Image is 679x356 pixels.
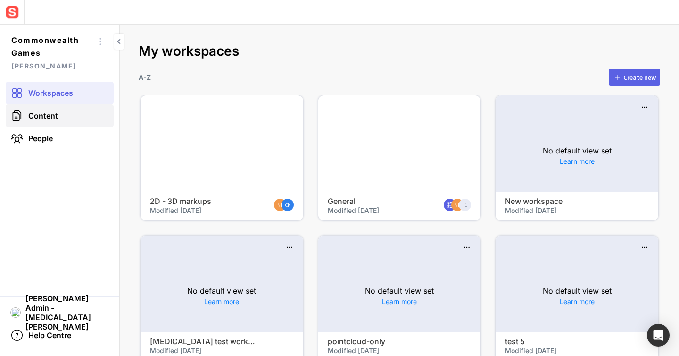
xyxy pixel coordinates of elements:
[505,197,613,206] h4: New workspace
[455,202,461,208] text: NK
[6,324,114,347] a: Help Centre
[11,34,93,59] span: Commonwealth Games
[150,337,258,346] h4: [MEDICAL_DATA] test workspace
[623,74,656,81] div: Create new
[187,285,256,297] p: No default view set
[4,4,21,21] img: sensat
[505,347,556,355] span: Modified [DATE]
[150,206,201,214] span: Modified [DATE]
[6,82,114,104] a: Workspaces
[365,285,434,297] p: No default view set
[150,197,258,206] h4: 2D - 3D markups
[560,297,595,306] a: Learn more
[543,145,612,156] p: No default view set
[28,88,73,98] span: Workspaces
[382,297,417,306] a: Learn more
[139,43,660,59] h2: My workspaces
[560,156,595,166] a: Learn more
[25,294,109,331] span: [PERSON_NAME] Admin - [MEDICAL_DATA][PERSON_NAME]
[11,59,93,72] span: [PERSON_NAME]
[285,202,290,208] text: CK
[446,201,454,209] img: globe.svg
[28,331,71,340] span: Help Centre
[6,127,114,150] a: People
[328,337,436,346] h4: pointcloud-only
[150,347,201,355] span: Modified [DATE]
[139,72,151,82] p: A-Z
[6,104,114,127] a: Content
[328,347,379,355] span: Modified [DATE]
[328,197,436,206] h4: General
[204,297,239,306] a: Learn more
[505,337,613,346] h4: test 5
[505,206,556,214] span: Modified [DATE]
[543,285,612,297] p: No default view set
[328,206,379,214] span: Modified [DATE]
[609,69,660,86] button: Create new
[647,324,670,347] div: Open Intercom Messenger
[28,111,58,120] span: Content
[459,199,471,211] div: +1
[28,134,53,143] span: People
[277,202,283,208] text: NK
